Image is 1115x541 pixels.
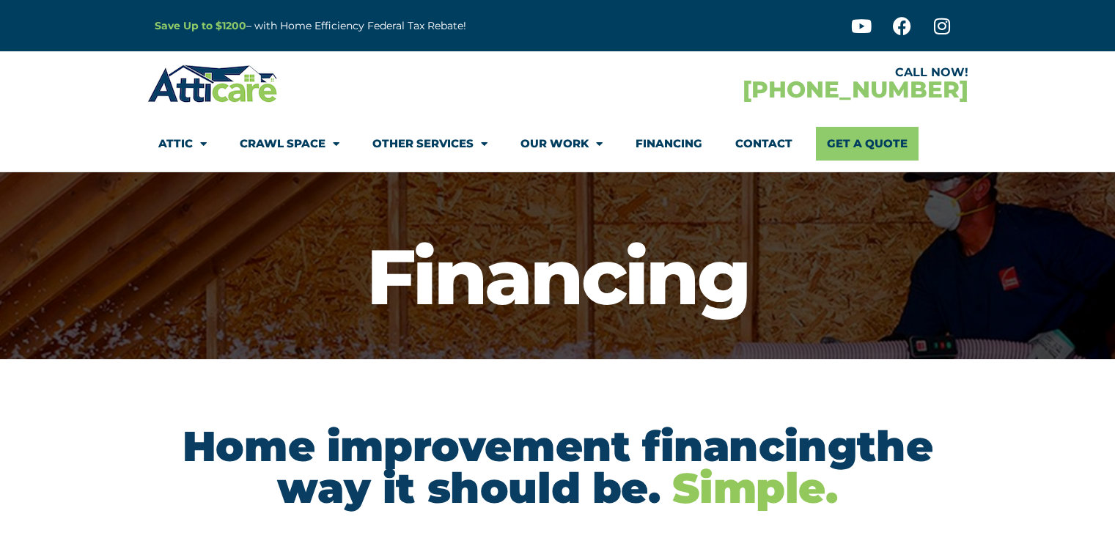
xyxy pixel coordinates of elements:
h1: Financing [7,238,1108,315]
a: Other Services [372,127,487,161]
a: Contact [735,127,792,161]
a: Attic [158,127,207,161]
span: Simple. [672,463,837,513]
a: Save Up to $1200 [155,19,246,32]
p: – with Home Efficiency Federal Tax Rebate! [155,18,630,34]
a: Crawl Space [240,127,339,161]
nav: Menu [158,127,957,161]
a: Financing [636,127,702,161]
a: Get A Quote [816,127,919,161]
h2: Home improvement financing [155,425,961,509]
span: the way [277,421,932,513]
a: Our Work [520,127,603,161]
div: CALL NOW! [558,67,968,78]
span: it should be. [383,463,660,513]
